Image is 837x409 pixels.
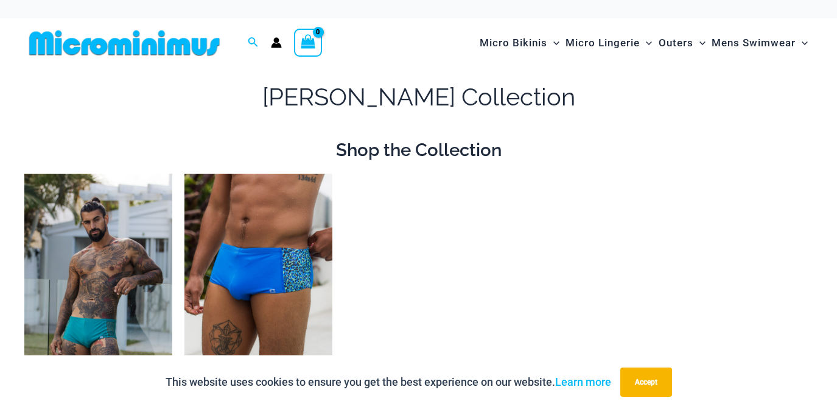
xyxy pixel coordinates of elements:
span: Menu Toggle [796,27,808,59]
span: Menu Toggle [693,27,706,59]
a: OutersMenu ToggleMenu Toggle [656,24,709,62]
a: Byron Blue Leopard 007 Trunk 11Byron Blue Leopard 007 Trunk 12Byron Blue Leopard 007 Trunk 12 [184,174,332,396]
span: Mens Swimwear [712,27,796,59]
img: Byron Blue Leopard 007 Trunk 11 [184,174,332,396]
img: MM SHOP LOGO FLAT [24,29,225,57]
nav: Site Navigation [475,23,813,63]
span: Micro Lingerie [566,27,640,59]
img: Byron Jade Show 007 Trunks 08 [24,174,172,396]
span: Menu Toggle [640,27,652,59]
a: Byron Jade Show 007 Trunks 08Byron Jade Show 007 Trunks 09Byron Jade Show 007 Trunks 09 [24,174,172,396]
a: Learn more [555,375,611,388]
span: Menu Toggle [547,27,559,59]
span: Micro Bikinis [480,27,547,59]
p: This website uses cookies to ensure you get the best experience on our website. [166,373,611,391]
a: Mens SwimwearMenu ToggleMenu Toggle [709,24,811,62]
a: Account icon link [271,37,282,48]
a: View Shopping Cart, empty [294,29,322,57]
h1: [PERSON_NAME] Collection [24,80,813,114]
button: Accept [620,368,672,397]
h2: Shop the Collection [24,138,813,162]
a: Micro LingerieMenu ToggleMenu Toggle [562,24,655,62]
a: Search icon link [248,35,259,51]
a: Micro BikinisMenu ToggleMenu Toggle [477,24,562,62]
span: Outers [659,27,693,59]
